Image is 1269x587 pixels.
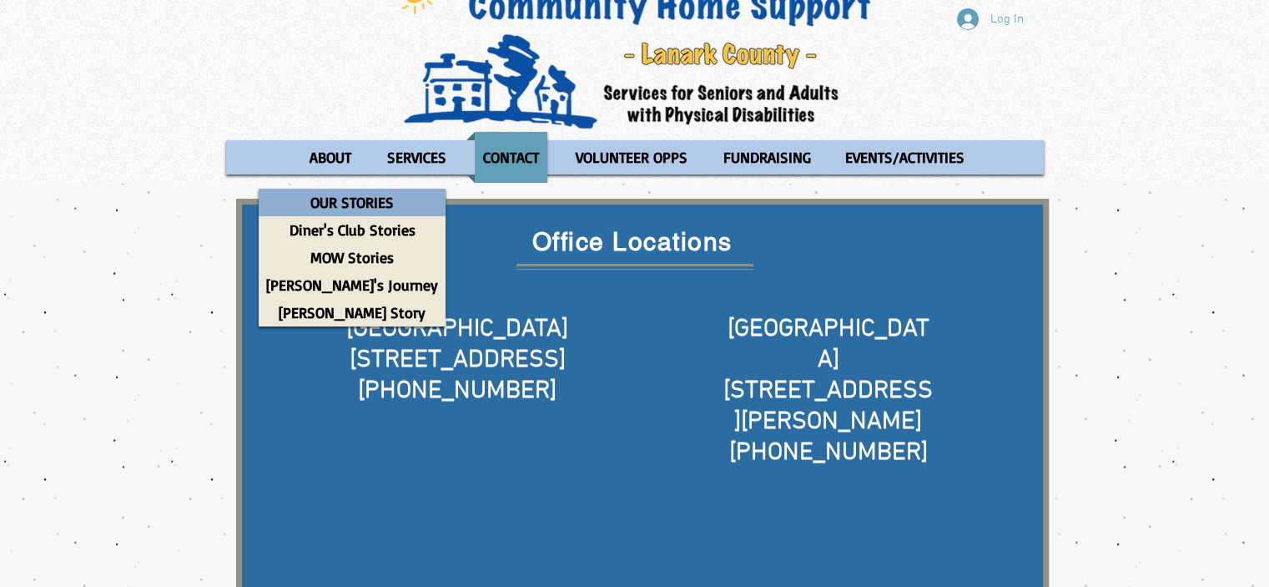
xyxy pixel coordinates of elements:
[346,314,568,345] span: [GEOGRAPHIC_DATA]
[466,132,556,183] a: CONTACT
[723,376,933,438] span: [STREET_ADDRESS][PERSON_NAME]
[226,132,1044,183] nav: Site
[259,299,446,326] a: [PERSON_NAME] Story
[729,438,928,468] span: [PHONE_NUMBER]
[259,271,446,299] a: [PERSON_NAME]'s Journey
[838,132,972,183] p: EVENTS/ACTIVITIES
[716,132,818,183] p: FUNDRAISING
[560,132,703,183] a: VOLUNTEER OPPS
[259,244,446,271] a: MOW Stories
[282,216,423,244] p: Diner's Club Stories
[568,132,695,183] p: VOLUNTEER OPPS
[303,189,401,216] p: OUR STORIES
[358,376,556,407] span: [PHONE_NUMBER]
[984,11,1030,28] span: Log In
[259,216,446,244] a: Diner's Club Stories
[271,299,433,326] p: [PERSON_NAME] Story
[302,132,359,183] p: ABOUT
[350,345,566,376] span: [STREET_ADDRESS]
[380,132,454,183] p: SERVICES
[371,132,462,183] a: SERVICES
[829,132,980,183] a: EVENTS/ACTIVITIES
[945,3,1035,35] button: Log In
[476,132,546,183] p: CONTACT
[259,189,446,216] a: OUR STORIES
[293,132,367,183] a: ABOUT
[532,227,733,256] span: Office Locations
[728,314,929,376] span: [GEOGRAPHIC_DATA]
[303,244,401,271] p: MOW Stories
[708,132,825,183] a: FUNDRAISING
